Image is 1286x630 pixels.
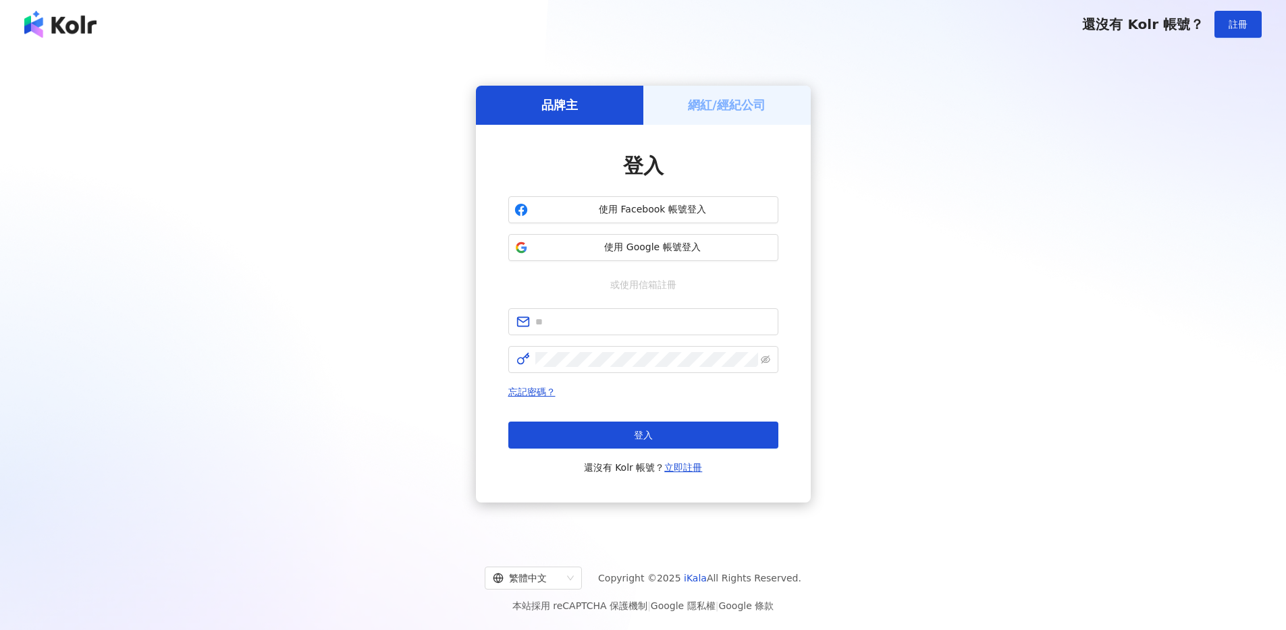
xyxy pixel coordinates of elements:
[1082,16,1204,32] span: 還沒有 Kolr 帳號？
[533,241,772,254] span: 使用 Google 帳號登入
[598,570,801,586] span: Copyright © 2025 All Rights Reserved.
[688,96,766,113] h5: 網紅/經紀公司
[512,598,774,614] span: 本站採用 reCAPTCHA 保護機制
[623,154,664,177] span: 登入
[1229,19,1248,30] span: 註冊
[541,96,578,113] h5: 品牌主
[533,203,772,217] span: 使用 Facebook 帳號登入
[716,600,719,611] span: |
[508,234,778,261] button: 使用 Google 帳號登入
[508,422,778,449] button: 登入
[508,196,778,223] button: 使用 Facebook 帳號登入
[601,277,686,292] span: 或使用信箱註冊
[761,355,770,364] span: eye-invisible
[647,600,651,611] span: |
[718,600,774,611] a: Google 條款
[24,11,97,38] img: logo
[664,462,702,473] a: 立即註冊
[584,459,703,476] span: 還沒有 Kolr 帳號？
[493,567,562,589] div: 繁體中文
[634,430,653,440] span: 登入
[651,600,716,611] a: Google 隱私權
[508,386,556,397] a: 忘記密碼？
[684,573,707,583] a: iKala
[1214,11,1262,38] button: 註冊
